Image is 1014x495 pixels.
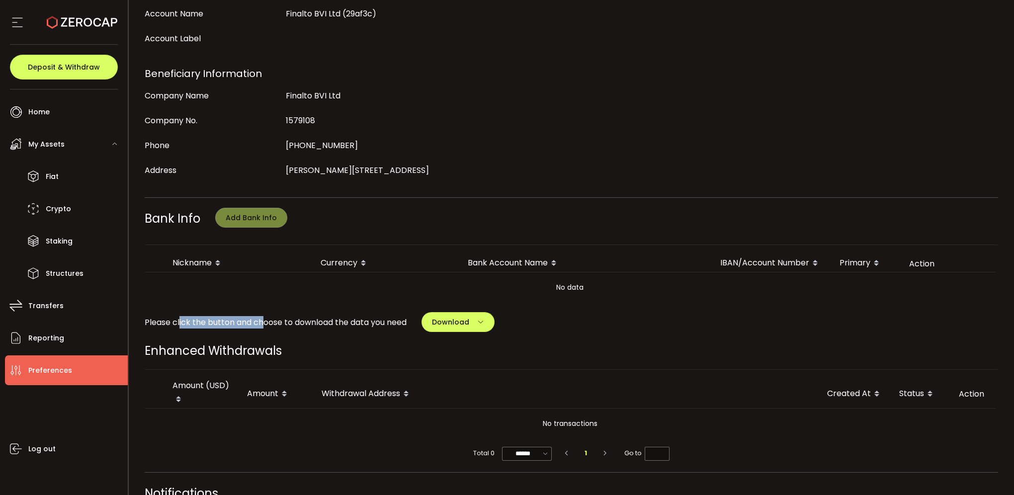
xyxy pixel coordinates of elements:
div: Action [901,258,996,269]
span: Please click the button and choose to download the data you need [145,316,407,329]
span: No transactions [357,409,783,438]
div: Enhanced Withdrawals [145,342,999,359]
span: My Assets [28,137,65,152]
span: Fiat [46,169,59,184]
span: Structures [46,266,84,281]
div: Nickname [165,255,313,272]
span: Go to [624,446,670,460]
div: Currency [313,255,460,272]
span: Staking [46,234,73,248]
div: Address [145,161,281,180]
button: Download [422,312,495,332]
div: IBAN/Account Number [712,255,832,272]
li: 1 [577,446,595,460]
span: Download [432,317,469,327]
div: Account Name [145,4,281,24]
div: Bank Account Name [460,255,712,272]
div: Account Label [145,29,281,49]
iframe: Chat Widget [899,388,1014,495]
div: Created At [819,386,891,403]
span: [PERSON_NAME][STREET_ADDRESS] [286,165,429,176]
div: Withdrawal Address [314,386,819,403]
div: Company Name [145,86,281,106]
div: Amount [239,386,314,403]
span: Crypto [46,202,71,216]
span: Deposit & Withdraw [28,64,100,71]
div: Phone [145,136,281,156]
span: Log out [28,442,56,456]
span: Bank Info [145,210,200,227]
span: Reporting [28,331,64,345]
span: Finalto BVI Ltd (29af3c) [286,8,376,19]
div: Amount (USD) [165,380,239,408]
button: Add Bank Info [215,208,287,228]
span: Preferences [28,363,72,378]
div: Company No. [145,111,281,131]
span: Home [28,105,50,119]
span: Add Bank Info [226,213,277,223]
div: Primary [832,255,901,272]
span: No data [357,272,783,302]
button: Deposit & Withdraw [10,55,118,80]
div: Beneficiary Information [145,64,999,83]
span: Total 0 [473,446,495,460]
span: Transfers [28,299,64,313]
div: Status [891,386,951,403]
span: [PHONE_NUMBER] [286,140,358,151]
span: 1579108 [286,115,315,126]
span: Finalto BVI Ltd [286,90,340,101]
